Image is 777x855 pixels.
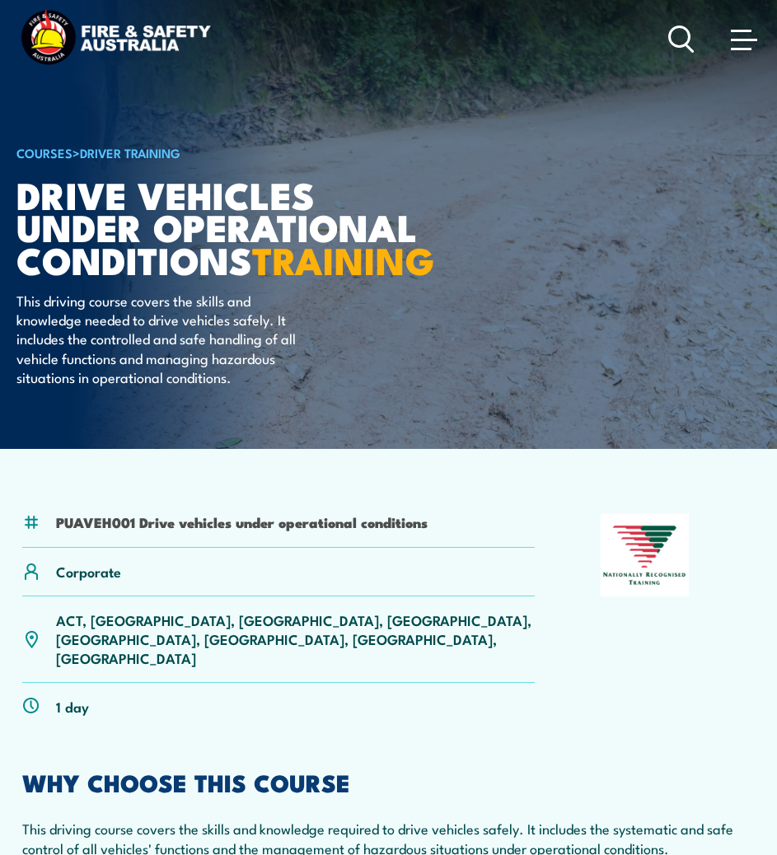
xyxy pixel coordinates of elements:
[16,143,73,161] a: COURSES
[16,178,424,274] h1: Drive Vehicles under Operational Conditions
[22,771,755,792] h2: WHY CHOOSE THIS COURSE
[56,512,428,531] li: PUAVEH001 Drive vehicles under operational conditions
[80,143,180,161] a: Driver Training
[252,231,435,287] strong: TRAINING
[56,562,121,581] p: Corporate
[16,291,317,387] p: This driving course covers the skills and knowledge needed to drive vehicles safely. It includes ...
[56,610,535,668] p: ACT, [GEOGRAPHIC_DATA], [GEOGRAPHIC_DATA], [GEOGRAPHIC_DATA], [GEOGRAPHIC_DATA], [GEOGRAPHIC_DATA...
[601,514,689,597] img: Nationally Recognised Training logo.
[56,697,89,716] p: 1 day
[16,142,424,162] h6: >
